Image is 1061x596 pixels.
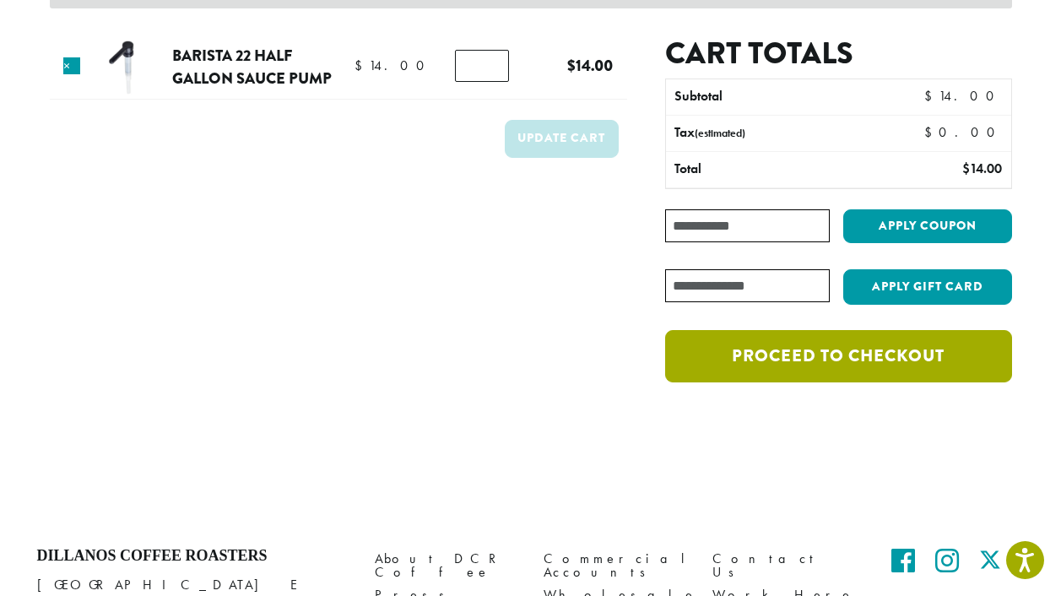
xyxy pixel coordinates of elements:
[843,269,1012,305] button: Apply Gift Card
[665,330,1011,382] a: Proceed to checkout
[37,547,349,566] h4: Dillanos Coffee Roasters
[375,547,518,583] a: About DCR Coffee
[962,160,970,177] span: $
[666,152,873,187] th: Total
[924,87,1002,105] bdi: 14.00
[924,87,939,105] span: $
[455,50,509,82] input: Product quantity
[924,123,939,141] span: $
[567,54,576,77] span: $
[924,123,1003,141] bdi: 0.00
[544,547,687,583] a: Commercial Accounts
[695,126,745,140] small: (estimated)
[666,79,873,115] th: Subtotal
[666,116,910,151] th: Tax
[172,44,332,90] a: Barista 22 Half Gallon Sauce Pump
[63,57,80,74] a: Remove this item
[712,547,856,583] a: Contact Us
[665,35,1011,72] h2: Cart totals
[962,160,1002,177] bdi: 14.00
[355,57,432,74] bdi: 14.00
[567,54,613,77] bdi: 14.00
[843,209,1012,244] button: Apply coupon
[505,120,619,158] button: Update cart
[355,57,369,74] span: $
[99,40,154,95] img: Barista 22 Half Gallon Sauce Pump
